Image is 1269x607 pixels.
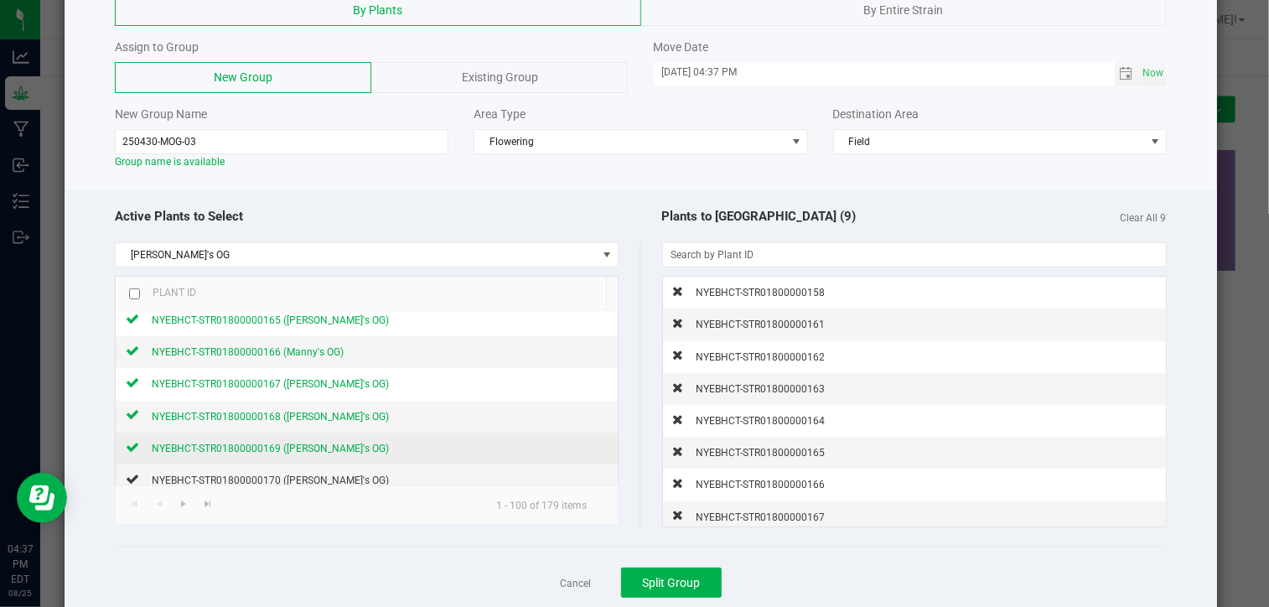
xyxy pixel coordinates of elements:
span: Toggle calendar [1115,62,1139,86]
span: NYEBHCT-STR01800000168 ([PERSON_NAME]'s OG) [152,411,389,423]
span: NYEBHCT-STR01800000166 (Manny's OG) [152,346,344,358]
span: Plant ID [153,287,196,298]
span: Field [834,130,1145,153]
span: NYEBHCT-STR01800000169 ([PERSON_NAME]'s OG) [152,443,389,454]
span: NYEBHCT-STR01800000170 ([PERSON_NAME]'s OG) [152,475,389,486]
iframe: Resource center [17,473,67,523]
span: By Entire Strain [864,3,944,17]
kendo-pager-info: 1 - 100 of 179 items [484,492,601,517]
span: NYEBHCT-STR01800000158 [697,287,826,298]
span: select [1139,62,1167,86]
span: New Group Name [115,107,207,121]
span: By Plants [353,3,402,17]
span: NYEBHCT-STR01800000165 [697,447,826,459]
span: Area Type [474,107,526,121]
span: Clear All 9 [1121,207,1167,226]
span: NYEBHCT-STR01800000167 [697,511,826,523]
span: Plants to [GEOGRAPHIC_DATA] (9) [662,209,857,224]
a: Go to the last page [196,492,220,515]
span: [PERSON_NAME]'s OG [116,243,596,267]
a: Go to the next page [172,492,196,515]
span: NYEBHCT-STR01800000163 [697,383,826,395]
span: Existing Group [462,70,538,84]
span: New Group [214,70,272,84]
span: Move Date [654,40,709,54]
span: NYEBHCT-STR01800000165 ([PERSON_NAME]'s OG) [152,314,389,326]
span: Active Plants to Select [115,209,243,224]
span: NYEBHCT-STR01800000167 ([PERSON_NAME]'s OG) [152,378,389,390]
span: Split Group [643,576,701,589]
input: NO DATA FOUND [663,243,1166,267]
span: Assign to Group [115,40,199,54]
span: NYEBHCT-STR01800000162 [697,351,826,363]
a: Cancel [560,577,591,591]
span: Group name is available [115,156,225,168]
span: NYEBHCT-STR01800000161 [697,319,826,330]
span: Go to the last page [201,497,215,511]
span: Go to the next page [177,497,190,511]
span: NYEBHCT-STR01800000164 [697,415,826,427]
span: NYEBHCT-STR01800000166 [697,479,826,490]
span: Destination Area [833,107,919,121]
span: Set Current date [1139,61,1168,86]
span: Flowering [474,130,785,153]
button: Split Group [621,568,722,598]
